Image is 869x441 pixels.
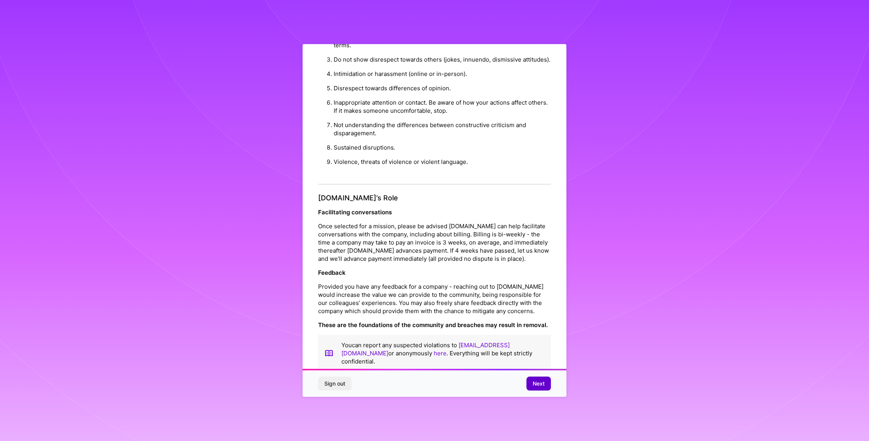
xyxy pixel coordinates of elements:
[318,283,551,315] p: Provided you have any feedback for a company - reaching out to [DOMAIN_NAME] would increase the v...
[341,341,510,357] a: [EMAIL_ADDRESS][DOMAIN_NAME]
[318,208,392,216] strong: Facilitating conversations
[318,321,548,329] strong: These are the foundations of the community and breaches may result in removal.
[334,155,551,169] li: Violence, threats of violence or violent language.
[334,52,551,67] li: Do not show disrespect towards others (jokes, innuendo, dismissive attitudes).
[334,81,551,95] li: Disrespect towards differences of opinion.
[526,377,551,391] button: Next
[318,377,351,391] button: Sign out
[434,350,447,357] a: here
[341,341,545,365] p: You can report any suspected violations to or anonymously . Everything will be kept strictly conf...
[334,67,551,81] li: Intimidation or harassment (online or in-person).
[324,380,345,388] span: Sign out
[334,95,551,118] li: Inappropriate attention or contact. Be aware of how your actions affect others. If it makes someo...
[334,140,551,155] li: Sustained disruptions.
[533,380,545,388] span: Next
[334,118,551,140] li: Not understanding the differences between constructive criticism and disparagement.
[318,269,346,276] strong: Feedback
[324,341,334,365] img: book icon
[318,194,551,202] h4: [DOMAIN_NAME]’s Role
[318,222,551,263] p: Once selected for a mission, please be advised [DOMAIN_NAME] can help facilitate conversations wi...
